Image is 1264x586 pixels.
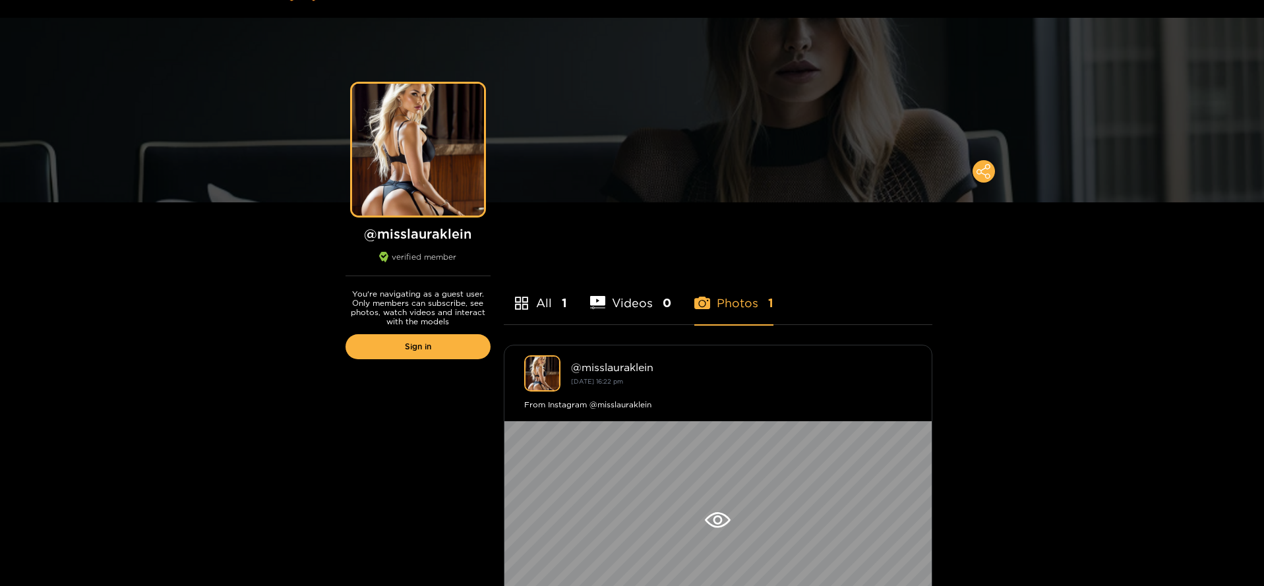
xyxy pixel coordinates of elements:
h1: @ misslauraklein [346,225,491,242]
div: verified member [346,252,491,276]
li: Photos [694,265,773,324]
span: 0 [663,295,671,311]
p: You're navigating as a guest user. Only members can subscribe, see photos, watch videos and inter... [346,289,491,326]
li: Videos [590,265,672,324]
div: @ misslauraklein [571,361,912,373]
a: Sign in [346,334,491,359]
small: [DATE] 16:22 pm [571,378,623,385]
span: 1 [768,295,773,311]
li: All [504,265,567,324]
div: From Instagram @misslauraklein [524,398,912,411]
span: appstore [514,295,529,311]
img: misslauraklein [524,355,560,392]
span: 1 [562,295,567,311]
